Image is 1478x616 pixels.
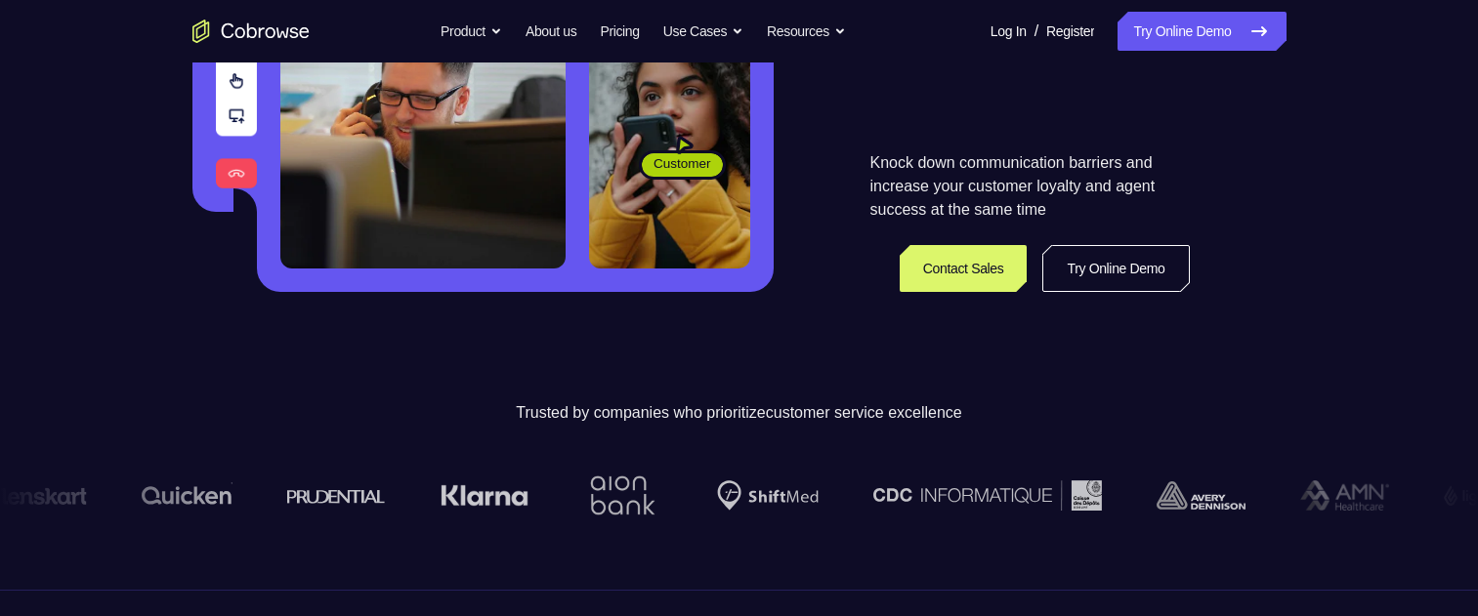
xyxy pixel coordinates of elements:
img: Shiftmed [716,480,818,511]
a: Pricing [600,12,639,51]
img: Klarna [440,484,528,508]
button: Product [441,12,502,51]
p: Knock down communication barriers and increase your customer loyalty and agent success at the sam... [870,151,1190,222]
a: Contact Sales [900,245,1028,292]
span: customer service excellence [766,404,962,421]
img: prudential [286,488,385,504]
a: Log In [991,12,1027,51]
img: avery-dennison [1156,481,1245,511]
button: Resources [767,12,846,51]
a: Try Online Demo [1042,245,1189,292]
span: / [1035,20,1038,43]
a: Go to the home page [192,20,310,43]
img: CDC Informatique [872,480,1101,511]
a: About us [526,12,576,51]
a: Try Online Demo [1118,12,1286,51]
img: Aion Bank [582,456,661,535]
a: Register [1046,12,1094,51]
button: Use Cases [663,12,743,51]
span: Customer [642,154,723,174]
img: A customer holding their phone [589,37,750,268]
